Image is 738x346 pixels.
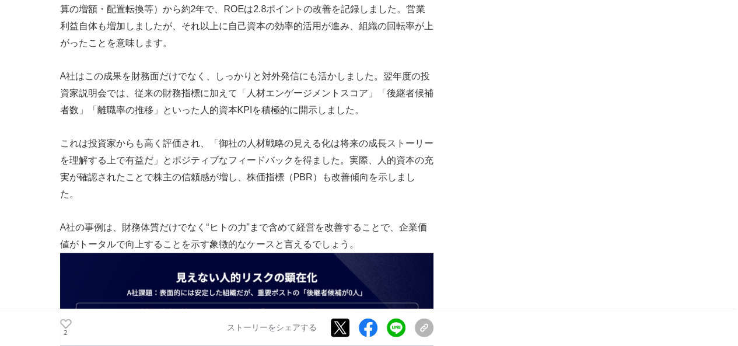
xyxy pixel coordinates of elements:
p: 2 [60,330,72,336]
p: ストーリーをシェアする [227,323,317,333]
p: A社はこの成果を財務面だけでなく、しっかりと対外発信にも活かしました。翌年度の投資家説明会では、従来の財務指標に加えて「人材エンゲージメントスコア」「後継者候補者数」「離職率の推移」といった人的... [60,68,433,118]
p: これは投資家からも高く評価され、「御社の人材戦略の見える化は将来の成長ストーリーを理解する上で有益だ」とポジティブなフィードバックを得ました。実際、人的資本の充実が確認されたことで株主の信頼感が... [60,135,433,202]
p: A社の事例は、財務体質だけでなく“ヒトの力”まで含めて経営を改善することで、企業価値がトータルで向上することを示す象徴的なケースと言えるでしょう。 [60,219,433,253]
